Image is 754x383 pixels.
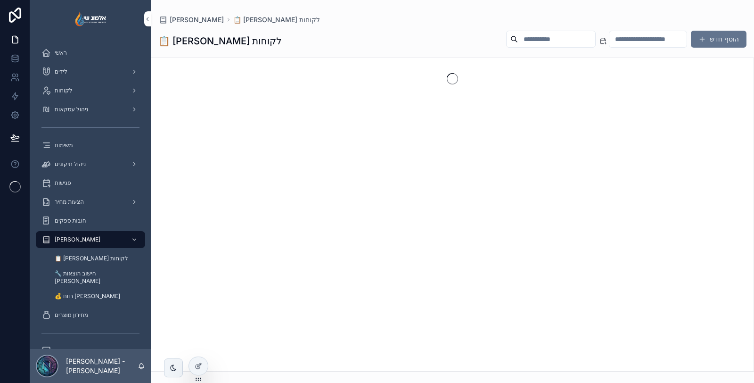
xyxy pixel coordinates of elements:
[66,357,138,375] p: [PERSON_NAME] - [PERSON_NAME]
[47,288,145,305] a: 💰 רווח [PERSON_NAME]
[55,142,73,149] span: משימות
[36,212,145,229] a: חובות ספקים
[36,307,145,324] a: מחירון מוצרים
[36,193,145,210] a: הצעות מחיר
[55,311,88,319] span: מחירון מוצרים
[55,270,136,285] span: 🔧 חישוב הוצאות [PERSON_NAME]
[36,175,145,191] a: פגישות
[36,44,145,61] a: ראשי
[36,231,145,248] a: [PERSON_NAME]
[36,342,145,359] a: דשבורדים
[47,250,145,267] a: 📋 [PERSON_NAME] לקוחות
[55,198,84,206] span: הצעות מחיר
[75,11,106,26] img: App logo
[47,269,145,286] a: 🔧 חישוב הוצאות [PERSON_NAME]
[55,68,67,75] span: לידים
[158,34,282,48] h1: 📋 [PERSON_NAME] לקוחות
[55,179,71,187] span: פגישות
[36,82,145,99] a: לקוחות
[55,236,100,243] span: [PERSON_NAME]
[55,87,73,94] span: לקוחות
[36,137,145,154] a: משימות
[36,101,145,118] a: ניהול עסקאות
[36,156,145,173] a: ניהול תיקונים
[158,15,224,25] a: [PERSON_NAME]
[233,15,320,25] a: 📋 [PERSON_NAME] לקוחות
[170,15,224,25] span: [PERSON_NAME]
[55,255,128,262] span: 📋 [PERSON_NAME] לקוחות
[36,63,145,80] a: לידים
[55,217,86,225] span: חובות ספקים
[55,292,120,300] span: 💰 רווח [PERSON_NAME]
[55,49,67,57] span: ראשי
[55,106,88,113] span: ניהול עסקאות
[691,31,746,48] button: הוסף חדש
[30,38,151,349] div: scrollable content
[55,347,78,355] span: דשבורדים
[55,160,86,168] span: ניהול תיקונים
